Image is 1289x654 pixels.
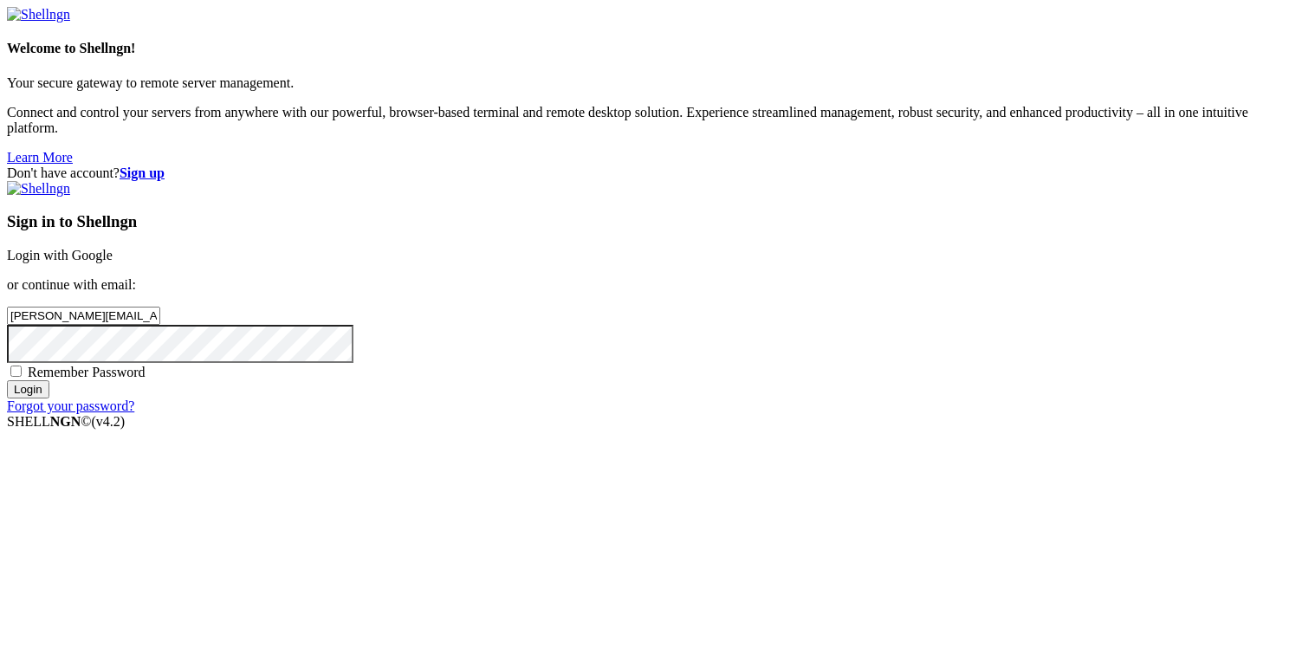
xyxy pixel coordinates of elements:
[7,307,160,325] input: Email address
[10,366,22,377] input: Remember Password
[7,181,70,197] img: Shellngn
[50,414,81,429] b: NGN
[7,150,73,165] a: Learn More
[7,41,1282,56] h4: Welcome to Shellngn!
[7,277,1282,293] p: or continue with email:
[7,248,113,262] a: Login with Google
[7,75,1282,91] p: Your secure gateway to remote server management.
[28,365,146,379] span: Remember Password
[7,105,1282,136] p: Connect and control your servers from anywhere with our powerful, browser-based terminal and remo...
[92,414,126,429] span: 4.2.0
[7,212,1282,231] h3: Sign in to Shellngn
[7,398,134,413] a: Forgot your password?
[120,165,165,180] a: Sign up
[7,414,125,429] span: SHELL ©
[7,7,70,23] img: Shellngn
[7,380,49,398] input: Login
[7,165,1282,181] div: Don't have account?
